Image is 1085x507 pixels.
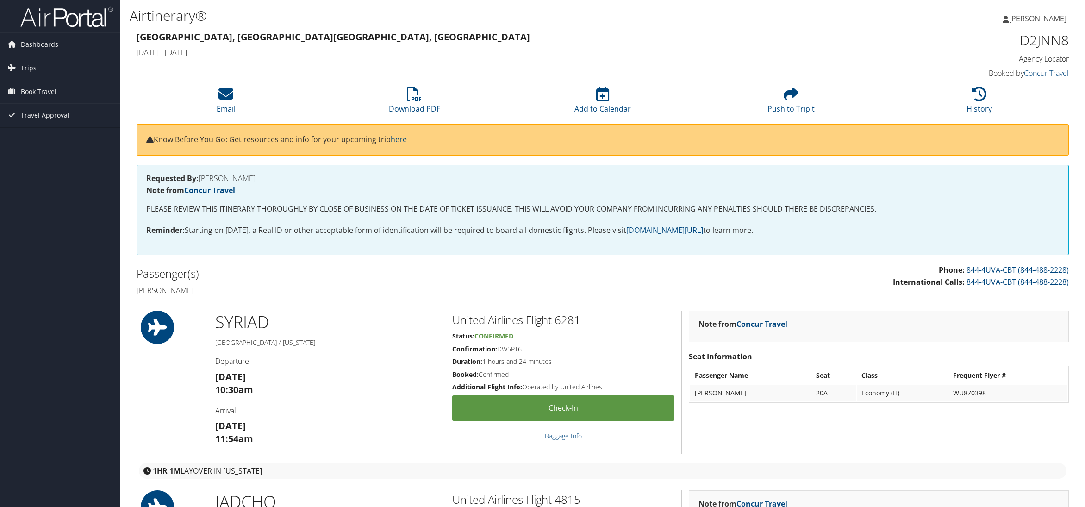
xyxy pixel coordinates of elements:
h5: DW5PT6 [452,344,674,354]
h4: [DATE] - [DATE] [137,47,832,57]
p: PLEASE REVIEW THIS ITINERARY THOROUGHLY BY CLOSE OF BUSINESS ON THE DATE OF TICKET ISSUANCE. THIS... [146,203,1059,215]
p: Starting on [DATE], a Real ID or other acceptable form of identification will be required to boar... [146,225,1059,237]
strong: Booked: [452,370,479,379]
h2: Passenger(s) [137,266,596,282]
h1: SYR IAD [215,311,438,334]
td: Economy (H) [857,385,948,401]
h4: Booked by [846,68,1069,78]
strong: Reminder: [146,225,185,235]
th: Seat [811,367,856,384]
td: [PERSON_NAME] [690,385,810,401]
h2: United Airlines Flight 6281 [452,312,674,328]
span: Travel Approval [21,104,69,127]
a: [PERSON_NAME] [1003,5,1076,32]
a: Concur Travel [1024,68,1069,78]
a: Concur Travel [184,185,235,195]
strong: Requested By: [146,173,199,183]
strong: [DATE] [215,419,246,432]
th: Frequent Flyer # [948,367,1067,384]
strong: Duration: [452,357,482,366]
a: Download PDF [389,92,440,114]
span: Dashboards [21,33,58,56]
strong: [GEOGRAPHIC_DATA], [GEOGRAPHIC_DATA] [GEOGRAPHIC_DATA], [GEOGRAPHIC_DATA] [137,31,530,43]
strong: 1HR 1M [153,466,181,476]
strong: Note from [146,185,235,195]
strong: [DATE] [215,370,246,383]
span: Book Travel [21,80,56,103]
h4: Agency Locator [846,54,1069,64]
span: Trips [21,56,37,80]
h5: [GEOGRAPHIC_DATA] / [US_STATE] [215,338,438,347]
a: History [967,92,992,114]
strong: Confirmation: [452,344,497,353]
a: [DOMAIN_NAME][URL] [626,225,703,235]
strong: International Calls: [893,277,965,287]
h1: Airtinerary® [130,6,761,25]
h4: [PERSON_NAME] [146,175,1059,182]
h1: D2JNN8 [846,31,1069,50]
p: Know Before You Go: Get resources and info for your upcoming trip [146,134,1059,146]
a: Add to Calendar [574,92,631,114]
a: Baggage Info [545,432,582,440]
span: Confirmed [474,332,513,340]
a: 844-4UVA-CBT (844-488-2228) [967,265,1069,275]
a: 844-4UVA-CBT (844-488-2228) [967,277,1069,287]
a: Email [217,92,236,114]
a: Check-in [452,395,674,421]
strong: Note from [698,319,787,329]
h4: [PERSON_NAME] [137,285,596,295]
a: Concur Travel [736,319,787,329]
div: layover in [US_STATE] [139,463,1066,479]
span: [PERSON_NAME] [1009,13,1066,24]
strong: Additional Flight Info: [452,382,522,391]
h5: Confirmed [452,370,674,379]
strong: 10:30am [215,383,253,396]
td: 20A [811,385,856,401]
h4: Departure [215,356,438,366]
th: Class [857,367,948,384]
strong: Phone: [939,265,965,275]
strong: Seat Information [689,351,752,362]
img: airportal-logo.png [20,6,113,28]
strong: 11:54am [215,432,253,445]
th: Passenger Name [690,367,810,384]
h5: 1 hours and 24 minutes [452,357,674,366]
a: Push to Tripit [767,92,815,114]
h4: Arrival [215,406,438,416]
strong: Status: [452,332,474,340]
td: WU870398 [948,385,1067,401]
h5: Operated by United Airlines [452,382,674,392]
a: here [391,134,407,144]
